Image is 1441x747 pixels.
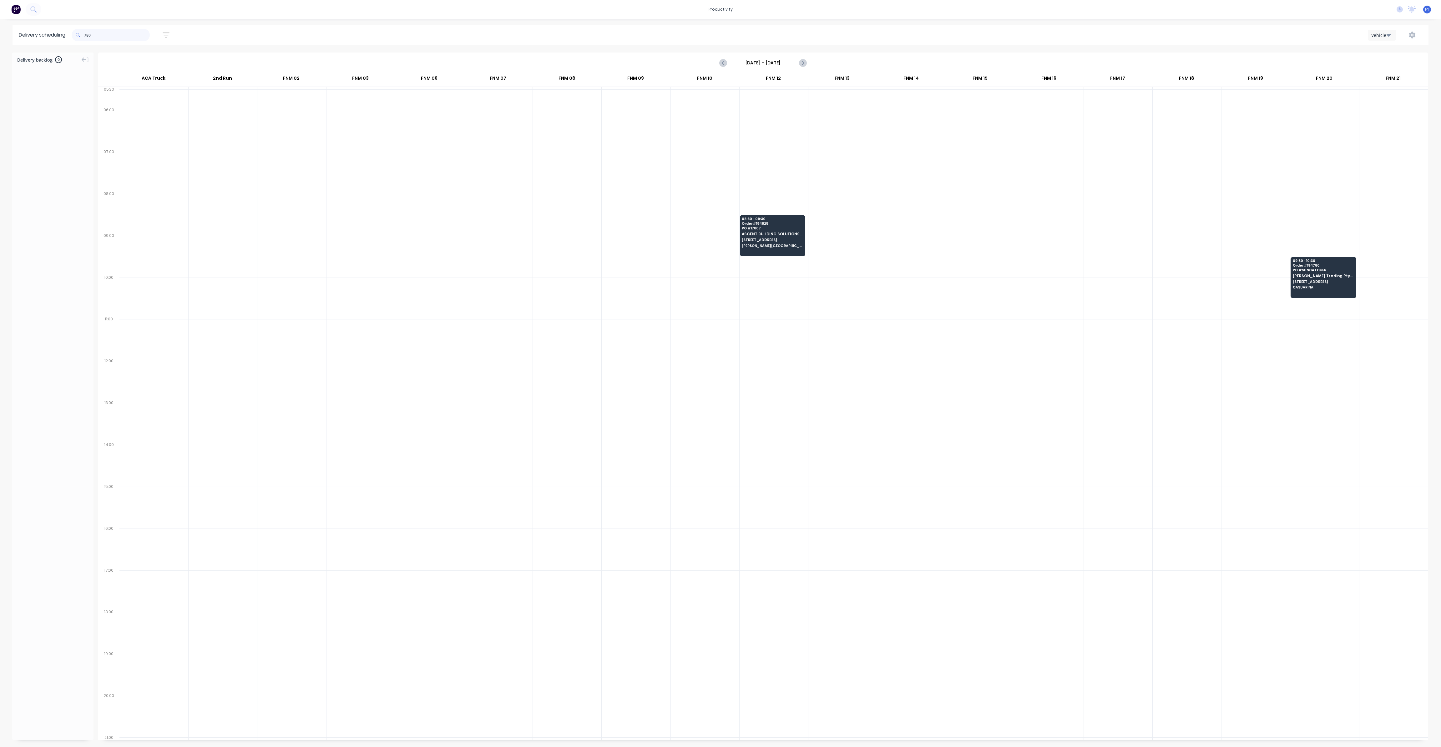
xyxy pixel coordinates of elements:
div: FNM 18 [1152,73,1221,87]
div: Vehicle [1371,32,1389,38]
div: FNM 09 [601,73,670,87]
span: [STREET_ADDRESS] [1293,280,1353,283]
span: Order # 194825 [742,222,802,225]
div: 11:00 [98,315,119,357]
span: [PERSON_NAME] Trading Pty Ltd T/AS Coastal Roofing [1293,274,1353,278]
span: 08:30 - 09:30 [742,217,802,221]
div: 18:00 [98,608,119,650]
div: FNM 19 [1221,73,1290,87]
div: FNM 06 [395,73,463,87]
span: F1 [1425,7,1429,12]
div: ACA Truck [119,73,188,87]
div: 20:00 [98,692,119,734]
span: 09:30 - 10:30 [1293,259,1353,263]
div: FNM 07 [464,73,532,87]
div: 12:00 [98,357,119,399]
span: [STREET_ADDRESS] [742,238,802,242]
div: productivity [705,5,736,14]
div: FNM 15 [946,73,1014,87]
span: PO # SUNCATCHER [1293,268,1353,272]
div: FNM 16 [1014,73,1083,87]
div: 19:00 [98,650,119,692]
div: 15:00 [98,483,119,525]
div: Delivery scheduling [13,25,72,45]
span: ASCENT BUILDING SOLUTIONS PTY LTD [742,232,802,236]
div: FNM 10 [670,73,739,87]
div: 13:00 [98,399,119,441]
div: 06:00 [98,106,119,148]
div: 10:00 [98,274,119,316]
div: FNM 03 [326,73,394,87]
div: 07:00 [98,148,119,190]
div: FNM 13 [808,73,877,87]
div: FNM 14 [877,73,945,87]
span: Order # 194780 [1293,263,1353,267]
img: Factory [11,5,21,14]
div: 17:00 [98,567,119,609]
div: FNM 21 [1359,73,1427,87]
div: 16:00 [98,525,119,567]
div: 05:30 [98,86,119,106]
div: FNM 08 [533,73,601,87]
div: FNM 20 [1290,73,1358,87]
input: Search for orders [84,29,150,41]
span: Delivery backlog [17,57,53,63]
span: PO # 17807 [742,226,802,230]
div: 2nd Run [188,73,257,87]
div: 08:00 [98,190,119,232]
div: 09:00 [98,232,119,274]
span: CASUARINA [1293,285,1353,289]
div: FNM 17 [1084,73,1152,87]
div: FNM 12 [739,73,808,87]
div: 21:00 [98,734,119,741]
div: FNM 02 [257,73,326,87]
span: 0 [55,56,62,63]
span: [PERSON_NAME][GEOGRAPHIC_DATA] [742,244,802,248]
button: Vehicle [1368,30,1396,41]
div: 14:00 [98,441,119,483]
